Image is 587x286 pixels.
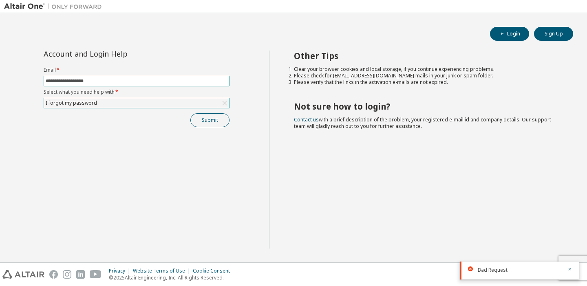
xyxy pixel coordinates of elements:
[294,116,319,123] a: Contact us
[44,99,98,108] div: I forgot my password
[2,270,44,279] img: altair_logo.svg
[109,268,133,274] div: Privacy
[478,267,508,273] span: Bad Request
[49,270,58,279] img: facebook.svg
[294,79,559,86] li: Please verify that the links in the activation e-mails are not expired.
[294,51,559,61] h2: Other Tips
[44,98,229,108] div: I forgot my password
[534,27,573,41] button: Sign Up
[133,268,193,274] div: Website Terms of Use
[44,89,230,95] label: Select what you need help with
[90,270,102,279] img: youtube.svg
[63,270,71,279] img: instagram.svg
[109,274,235,281] p: © 2025 Altair Engineering, Inc. All Rights Reserved.
[294,116,551,130] span: with a brief description of the problem, your registered e-mail id and company details. Our suppo...
[294,66,559,73] li: Clear your browser cookies and local storage, if you continue experiencing problems.
[76,270,85,279] img: linkedin.svg
[44,51,192,57] div: Account and Login Help
[44,67,230,73] label: Email
[193,268,235,274] div: Cookie Consent
[190,113,230,127] button: Submit
[294,101,559,112] h2: Not sure how to login?
[4,2,106,11] img: Altair One
[490,27,529,41] button: Login
[294,73,559,79] li: Please check for [EMAIL_ADDRESS][DOMAIN_NAME] mails in your junk or spam folder.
